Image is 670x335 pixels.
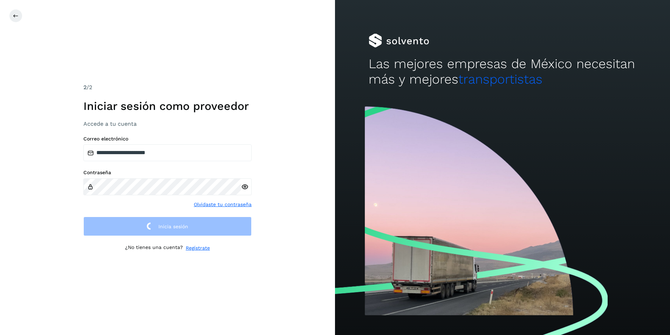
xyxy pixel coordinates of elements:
h2: Las mejores empresas de México necesitan más y mejores [369,56,637,87]
h3: Accede a tu cuenta [83,120,252,127]
span: transportistas [458,72,542,87]
span: Inicia sesión [158,224,188,229]
a: Regístrate [186,244,210,252]
span: 2 [83,84,87,91]
button: Inicia sesión [83,217,252,236]
p: ¿No tienes una cuenta? [125,244,183,252]
h1: Iniciar sesión como proveedor [83,99,252,113]
div: /2 [83,83,252,92]
label: Correo electrónico [83,136,252,142]
a: Olvidaste tu contraseña [194,201,252,208]
label: Contraseña [83,170,252,176]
